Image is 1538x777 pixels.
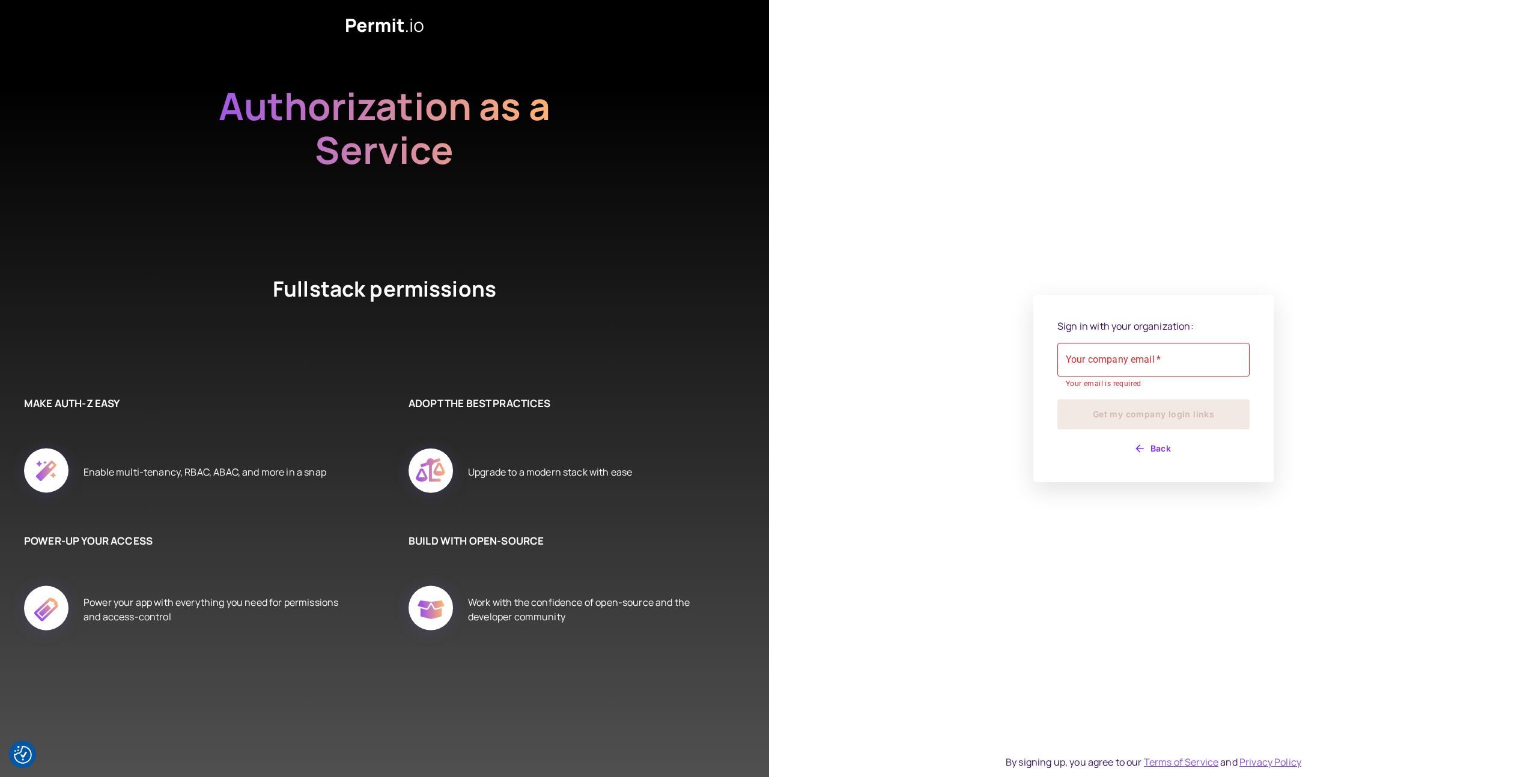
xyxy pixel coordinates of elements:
h4: Fullstack permissions [228,274,541,348]
h6: MAKE AUTH-Z EASY [24,396,348,411]
button: Back [1057,439,1250,458]
button: Get my company login links [1057,399,1250,429]
div: Upgrade to a modern stack with ease [468,435,632,509]
h6: BUILD WITH OPEN-SOURCE [409,533,733,549]
img: Revisit consent button [14,746,32,764]
div: Work with the confidence of open-source and the developer community [468,572,733,647]
p: Sign in with your organization: [1057,319,1250,333]
a: Terms of Service [1144,755,1218,769]
a: Privacy Policy [1239,755,1301,769]
div: By signing up, you agree to our and [1006,755,1301,769]
div: Power your app with everything you need for permissions and access-control [84,572,348,647]
h2: Authorization as a Service [180,84,589,216]
h6: POWER-UP YOUR ACCESS [24,533,348,549]
button: Consent Preferences [14,746,32,764]
h6: ADOPT THE BEST PRACTICES [409,396,733,411]
div: Enable multi-tenancy, RBAC, ABAC, and more in a snap [84,435,326,509]
p: Your email is required [1066,378,1241,390]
